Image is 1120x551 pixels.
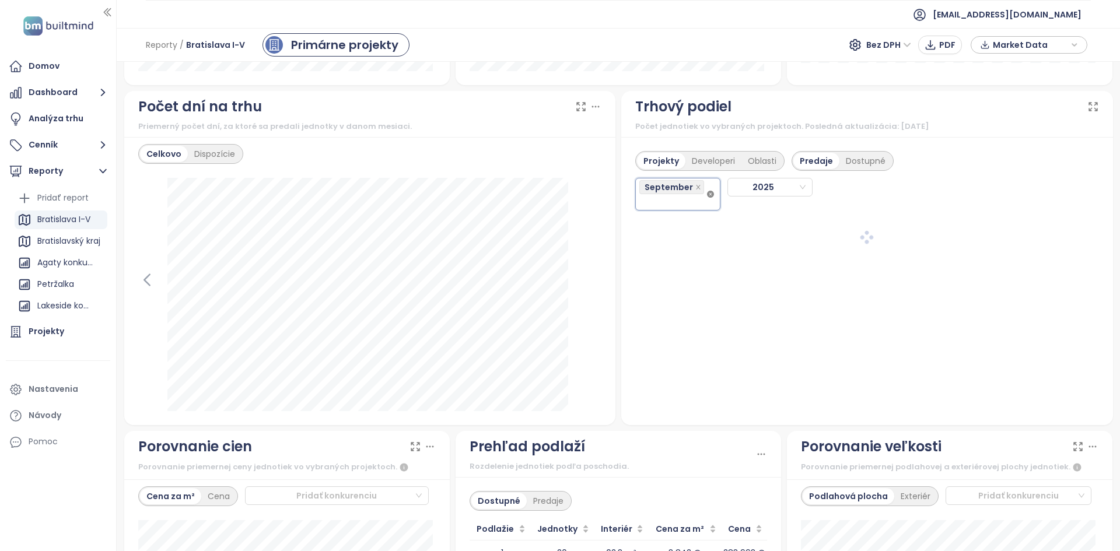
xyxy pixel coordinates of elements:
[474,522,516,535] span: Podlažie
[535,522,580,535] span: Jednotky
[186,34,245,55] span: Bratislava I-V
[6,81,110,104] button: Dashboard
[6,404,110,427] a: Návody
[6,378,110,401] a: Nastavenia
[138,436,252,458] div: Porovnanie cien
[894,488,937,504] div: Exteriér
[695,184,701,190] span: close
[648,518,721,541] th: Cena za m²
[933,1,1081,29] span: [EMAIL_ADDRESS][DOMAIN_NAME]
[530,518,594,541] th: Jednotky
[37,234,100,248] div: Bratislavský kraj
[15,254,107,272] div: Agaty konkurencia
[721,518,767,541] th: Cena
[839,153,892,169] div: Dostupné
[918,36,962,54] button: PDF
[15,232,107,251] div: Bratislavský kraj
[803,488,894,504] div: Podlahová plocha
[29,382,78,396] div: Nastavenia
[635,121,1099,132] div: Počet jednotiek vo vybraných projektoch. Posledná aktualizácia: [DATE]
[201,488,236,504] div: Cena
[741,153,783,169] div: Oblasti
[726,522,753,535] span: Cena
[801,461,1098,475] div: Porovnanie priemernej podlahovej a exteriérovej plochy jednotiek.
[138,96,262,118] div: Počet dní na trhu
[138,461,436,475] div: Porovnanie priemernej ceny jednotiek vo vybraných projektoch.
[685,153,741,169] div: Developeri
[15,189,107,208] div: Pridať report
[29,434,58,449] div: Pomoc
[15,275,107,294] div: Petržalka
[471,493,527,509] div: Dostupné
[20,14,97,38] img: logo
[37,299,93,313] div: Lakeside konkurencia
[29,324,64,339] div: Projekty
[527,493,570,509] div: Predaje
[140,488,201,504] div: Cena za m²
[15,210,107,229] div: Bratislava I-V
[707,191,714,198] span: close-circle
[140,146,188,162] div: Celkovo
[939,38,956,51] span: PDF
[6,55,110,78] a: Domov
[637,153,685,169] div: Projekty
[645,181,693,194] span: September
[146,34,177,55] span: Reporty
[291,36,398,54] div: Primárne projekty
[731,178,806,196] span: 2025
[29,59,60,73] div: Domov
[793,153,839,169] div: Predaje
[15,297,107,315] div: Lakeside konkurencia
[977,36,1081,54] div: button
[37,277,74,292] div: Petržalka
[470,461,755,472] div: Rozdelenie jednotiek podľa poschodia.
[6,430,110,454] div: Pomoc
[653,522,707,535] span: Cena za m²
[188,146,242,162] div: Dispozície
[639,180,704,194] span: September
[594,518,648,541] th: Interiér
[180,34,184,55] span: /
[6,134,110,157] button: Cenník
[138,121,602,132] div: Priemerný počet dní, za ktoré sa predali jednotky v danom mesiaci.
[866,36,911,54] span: Bez DPH
[6,320,110,343] a: Projekty
[635,96,731,118] div: Trhový podiel
[37,191,89,205] div: Pridať report
[37,212,90,227] div: Bratislava I-V
[29,408,61,423] div: Návody
[6,107,110,131] a: Analýza trhu
[6,160,110,183] button: Reporty
[29,111,83,126] div: Analýza trhu
[598,522,634,535] span: Interiér
[37,255,93,270] div: Agaty konkurencia
[262,33,409,57] a: primary
[993,36,1068,54] span: Market Data
[470,436,585,458] div: Prehľad podlaží
[470,518,530,541] th: Podlažie
[801,436,942,458] div: Porovnanie veľkosti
